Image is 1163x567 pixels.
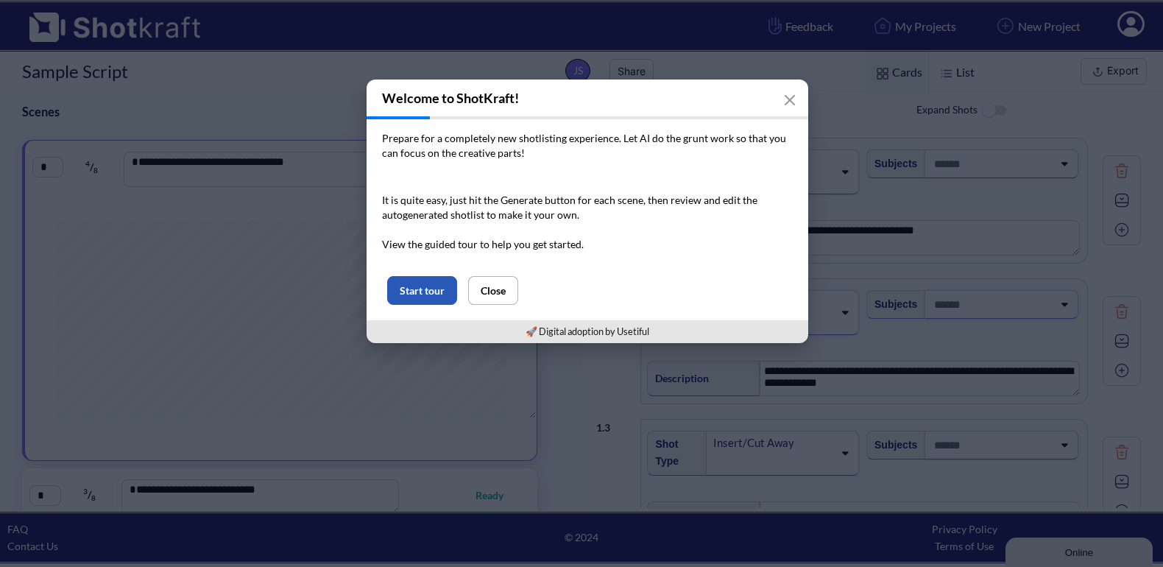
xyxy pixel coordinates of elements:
button: Start tour [387,276,457,305]
span: Prepare for a completely new shotlisting experience. [382,132,621,144]
p: It is quite easy, just hit the Generate button for each scene, then review and edit the autogener... [382,193,793,252]
a: 🚀 Digital adoption by Usetiful [526,325,649,337]
div: Online [11,13,136,24]
h3: Welcome to ShotKraft! [367,80,808,116]
button: Close [468,276,518,305]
